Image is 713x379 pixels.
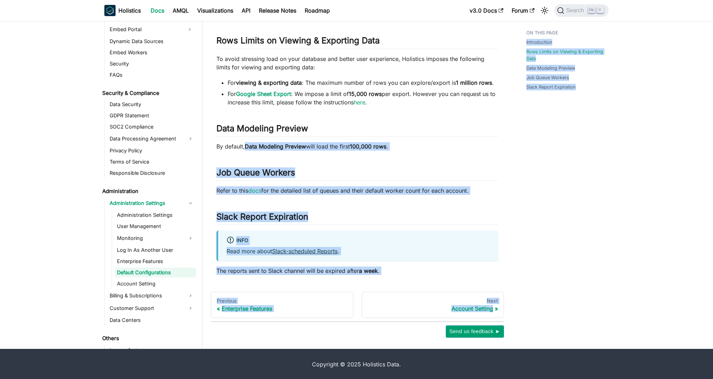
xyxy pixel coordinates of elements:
span: Send us feedback ► [449,327,500,336]
a: Customer Support [108,303,196,314]
a: Default Configurations [115,268,196,277]
div: Previous [217,298,347,304]
strong: 15,000 rows [349,90,382,97]
a: Rows Limits on Viewing & Exporting Data [526,48,604,62]
p: Read more about . [227,247,490,255]
a: Dynamic Data Sources [108,36,196,46]
a: PreviousEnterprise Features [211,292,353,318]
a: Introduction [526,39,552,46]
a: Monitoring [115,233,196,244]
b: Holistics [118,6,141,15]
a: SOC2 Compliance [108,122,196,132]
a: Google Sheet Export [236,90,291,97]
p: The reports sent to Slack channel will be expired after . [216,267,498,275]
nav: Docs pages [211,292,504,318]
strong: 1 million rows [456,79,492,86]
a: Release Notes [255,5,300,16]
a: Administration Settings [115,210,196,220]
p: Refer to this for the detailed list of queues and their default worker count for each account. [216,186,498,195]
a: Data Centers [108,315,196,325]
h2: Job Queue Workers [216,167,498,181]
a: API [237,5,255,16]
a: Billing & Subscriptions [108,290,196,301]
div: info [227,236,490,245]
a: Security [108,59,196,69]
a: v3.0 Docs [465,5,507,16]
a: Visualizations [193,5,237,16]
button: Send us feedback ► [446,325,504,337]
span: Search [564,7,588,14]
a: Responsible Disclosure [108,168,196,178]
button: Switch between dark and light mode (currently light mode) [539,5,550,16]
div: Next [368,298,498,304]
li: For : We impose a limit of per export. However you can request us to increase this limit, please ... [228,90,498,106]
button: Expand sidebar category 'Embed Portal' [184,24,196,35]
div: Copyright © 2025 Holistics Data. [134,360,579,368]
a: Forum [507,5,539,16]
p: By default, will load the first . [216,142,498,151]
a: here [354,99,365,106]
a: Embed Portal [108,24,184,35]
a: Others [100,333,196,343]
a: Enterprise Features [115,256,196,266]
a: docs [248,187,261,194]
a: Security & Compliance [100,88,196,98]
a: Administration Settings [108,198,196,209]
a: Job Queue Workers [526,74,569,81]
a: Data Modeling Preview [526,65,575,71]
a: Terms of Service [108,157,196,167]
p: To avoid stressing load on your database and better user experience, Holistics imposes the follow... [216,55,498,71]
a: Slack-scheduled Reports [272,248,338,255]
a: Legacy features [108,345,196,356]
a: FAQs [108,70,196,80]
a: Privacy Policy [108,146,196,156]
a: Data Security [108,99,196,109]
a: User Management [115,221,196,231]
h2: Data Modeling Preview [216,123,498,137]
li: For : The maximum number of rows you can explore/export is . [228,78,498,87]
h2: Rows Limits on Viewing & Exporting Data [216,35,498,49]
a: GDPR Statement [108,111,196,120]
div: Enterprise Features [217,305,347,312]
a: Docs [146,5,168,16]
a: Roadmap [300,5,334,16]
div: Account Setting [368,305,498,312]
strong: a week [359,267,378,274]
kbd: K [597,7,604,13]
a: Embed Workers [108,48,196,57]
button: Search (Ctrl+K) [554,4,609,17]
a: Data Processing Agreement [108,133,196,144]
a: Administration [100,186,196,196]
img: Holistics [104,5,116,16]
strong: 100,000 rows [350,143,386,150]
a: HolisticsHolistics [104,5,141,16]
strong: Data Modeling Preview [245,143,306,150]
a: Log In As Another User [115,245,196,255]
h2: Slack Report Expiration [216,212,498,225]
a: Account Setting [115,279,196,289]
a: Slack Report Expiration [526,84,576,90]
a: NextAccount Setting [362,292,504,318]
a: AMQL [168,5,193,16]
strong: viewing & exporting data [236,79,302,86]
